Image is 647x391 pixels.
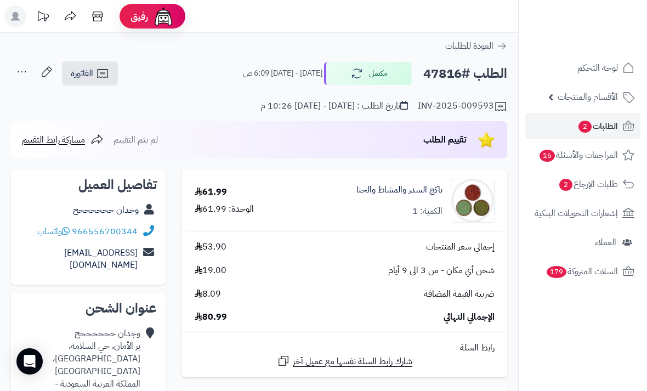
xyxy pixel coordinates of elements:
[73,203,139,217] a: وجدان ححححححح
[595,235,616,250] span: العملاء
[572,17,637,40] img: logo-2.png
[412,205,442,218] div: الكمية: 1
[525,229,640,256] a: العملاء
[559,178,573,191] span: 2
[243,68,322,79] small: [DATE] - [DATE] 6:09 ص
[525,200,640,226] a: إشعارات التحويلات البنكية
[152,5,174,27] img: ai-face.png
[22,133,104,146] a: مشاركة رابط التقييم
[445,39,507,53] a: العودة للطلبات
[423,133,467,146] span: تقييم الطلب
[20,302,157,315] h2: عنوان الشحن
[260,100,408,112] div: تاريخ الطلب : [DATE] - [DATE] 10:26 م
[113,133,158,146] span: لم يتم التقييم
[293,355,412,368] span: شارك رابط السلة نفسها مع عميل آخر
[525,171,640,197] a: طلبات الإرجاع2
[130,10,148,23] span: رفيق
[539,149,555,162] span: 16
[558,89,618,105] span: الأقسام والمنتجات
[29,5,56,30] a: تحديثات المنصة
[16,348,43,375] div: Open Intercom Messenger
[423,63,507,85] h2: الطلب #47816
[558,177,618,192] span: طلبات الإرجاع
[578,120,592,133] span: 2
[20,178,157,191] h2: تفاصيل العميل
[525,113,640,139] a: الطلبات2
[444,311,495,324] span: الإجمالي النهائي
[451,179,494,223] img: 1745210107-Package%202025-90x90.jpg
[577,60,618,76] span: لوحة التحكم
[388,264,495,277] span: شحن أي مكان - من 3 الى 9 أيام
[195,186,227,199] div: 61.99
[538,148,618,163] span: المراجعات والأسئلة
[356,184,442,196] a: باكج السدر والمشاط والحنا
[195,203,254,216] div: الوحدة: 61.99
[525,258,640,285] a: السلات المتروكة179
[72,225,138,238] a: 966556700344
[424,288,495,301] span: ضريبة القيمة المضافة
[195,288,221,301] span: 8.09
[195,241,226,253] span: 53.90
[37,225,70,238] a: واتساب
[62,61,118,86] a: الفاتورة
[577,118,618,134] span: الطلبات
[195,311,227,324] span: 80.99
[195,264,226,277] span: 19.00
[418,100,507,113] div: INV-2025-009593
[324,62,412,85] button: مكتمل
[71,67,93,80] span: الفاتورة
[445,39,493,53] span: العودة للطلبات
[64,246,138,272] a: [EMAIL_ADDRESS][DOMAIN_NAME]
[22,133,85,146] span: مشاركة رابط التقييم
[277,354,412,368] a: شارك رابط السلة نفسها مع عميل آخر
[546,265,567,279] span: 179
[535,206,618,221] span: إشعارات التحويلات البنكية
[525,142,640,168] a: المراجعات والأسئلة16
[525,55,640,81] a: لوحة التحكم
[186,342,503,354] div: رابط السلة
[426,241,495,253] span: إجمالي سعر المنتجات
[546,264,618,279] span: السلات المتروكة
